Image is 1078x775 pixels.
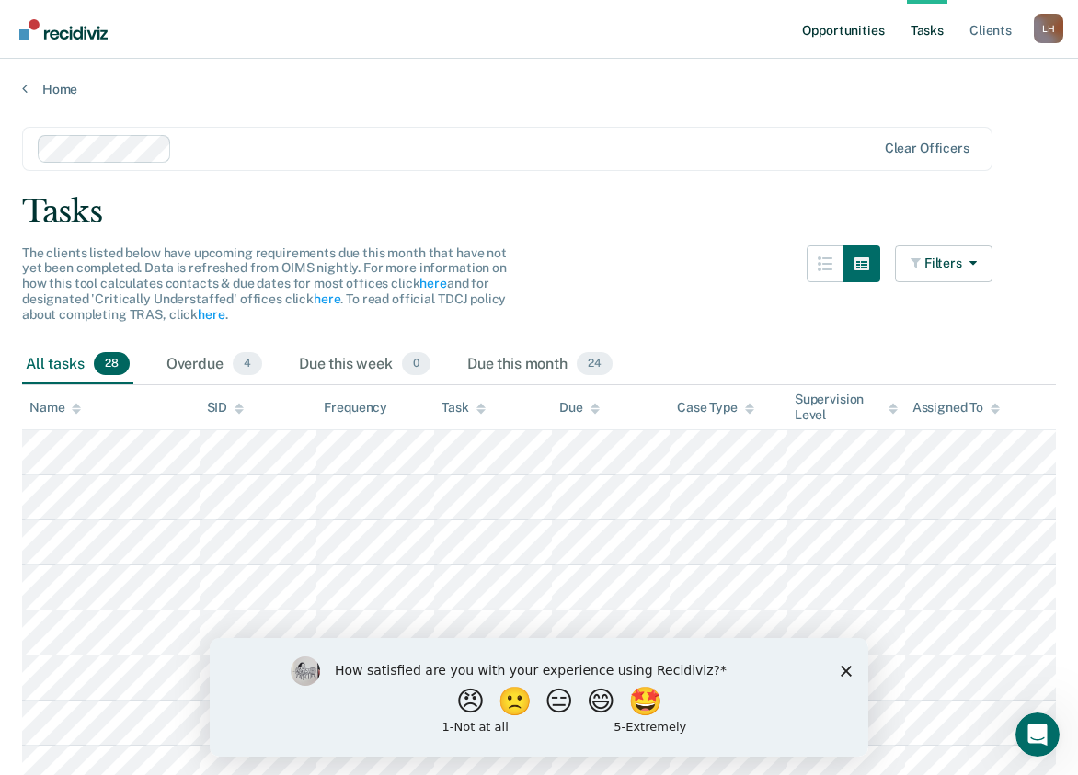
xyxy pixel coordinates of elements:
div: Frequency [324,400,387,416]
span: The clients listed below have upcoming requirements due this month that have not yet been complet... [22,245,507,322]
button: Filters [895,245,992,282]
iframe: Intercom live chat [1015,712,1060,757]
img: Recidiviz [19,19,108,40]
button: Profile dropdown button [1034,14,1063,43]
div: Supervision Level [795,392,898,423]
div: All tasks28 [22,345,133,385]
div: L H [1034,14,1063,43]
span: 0 [402,352,430,376]
a: here [198,307,224,322]
div: Tasks [22,193,1056,231]
div: Due this month24 [464,345,616,385]
iframe: Survey by Kim from Recidiviz [210,638,868,757]
div: Case Type [677,400,754,416]
a: here [419,276,446,291]
span: 4 [233,352,262,376]
div: Clear officers [885,141,969,156]
a: here [314,291,340,306]
span: 28 [94,352,130,376]
div: Due [559,400,600,416]
span: 24 [577,352,613,376]
div: SID [207,400,245,416]
div: Name [29,400,81,416]
div: Due this week0 [295,345,434,385]
a: Home [22,81,1056,97]
div: Overdue4 [163,345,266,385]
div: Assigned To [912,400,1000,416]
div: Task [442,400,485,416]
